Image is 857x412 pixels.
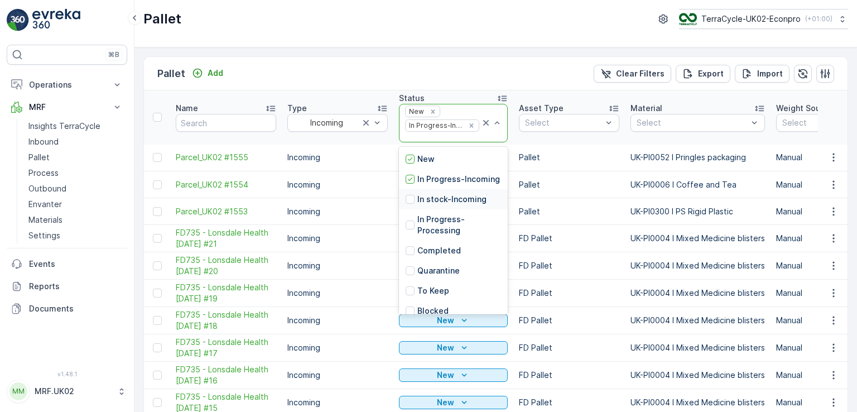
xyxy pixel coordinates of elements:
[735,65,789,83] button: Import
[282,171,393,198] td: Incoming
[29,102,105,113] p: MRF
[176,337,276,359] span: FD735 - Lonsdale Health [DATE] #17
[625,225,771,252] td: UK-PI0004 I Mixed Medicine blisters
[282,307,393,334] td: Incoming
[282,198,393,225] td: Incoming
[187,66,228,80] button: Add
[637,117,748,128] p: Select
[625,334,771,362] td: UK-PI0004 I Mixed Medicine blisters
[417,305,449,317] p: Blocked
[7,253,127,275] a: Events
[176,152,276,163] a: Parcel_UK02 #1555
[679,13,697,25] img: terracycle_logo_wKaHoWT.png
[29,258,123,270] p: Events
[417,194,487,205] p: In stock-Incoming
[417,285,449,296] p: To Keep
[176,227,276,250] span: FD735 - Lonsdale Health [DATE] #21
[24,118,127,134] a: Insights TerraCycle
[406,106,426,117] div: New
[625,307,771,334] td: UK-PI0004 I Mixed Medicine blisters
[29,303,123,314] p: Documents
[513,145,625,171] td: Pallet
[176,364,276,386] a: FD735 - Lonsdale Health 27.08.2025 #16
[7,298,127,320] a: Documents
[465,121,478,130] div: Remove In Progress-Incoming
[153,371,162,380] div: Toggle Row Selected
[176,179,276,190] a: Parcel_UK02 #1554
[176,103,198,114] p: Name
[282,225,393,252] td: Incoming
[437,370,454,381] p: New
[630,103,662,114] p: Material
[176,255,276,277] a: FD735 - Lonsdale Health 27.08.2025 #20
[176,206,276,217] a: Parcel_UK02 #1553
[625,362,771,389] td: UK-PI0004 I Mixed Medicine blisters
[28,199,62,210] p: Envanter
[24,197,127,212] a: Envanter
[29,79,105,90] p: Operations
[417,245,461,256] p: Completed
[28,152,50,163] p: Pallet
[513,225,625,252] td: FD Pallet
[399,341,508,354] button: New
[399,396,508,409] button: New
[176,227,276,250] a: FD735 - Lonsdale Health 27.08.2025 #21
[519,103,564,114] p: Asset Type
[176,337,276,359] a: FD735 - Lonsdale Health 27.08.2025 #17
[7,74,127,96] button: Operations
[417,214,501,236] p: In Progress-Processing
[153,153,162,162] div: Toggle Row Selected
[698,68,724,79] p: Export
[513,280,625,307] td: FD Pallet
[7,371,127,377] span: v 1.48.1
[24,134,127,150] a: Inbound
[594,65,671,83] button: Clear Filters
[399,314,508,327] button: New
[282,362,393,389] td: Incoming
[24,165,127,181] a: Process
[525,117,602,128] p: Select
[513,334,625,362] td: FD Pallet
[153,234,162,243] div: Toggle Row Selected
[28,136,59,147] p: Inbound
[757,68,783,79] p: Import
[282,280,393,307] td: Incoming
[176,255,276,277] span: FD735 - Lonsdale Health [DATE] #20
[417,265,460,276] p: Quarantine
[282,252,393,280] td: Incoming
[108,50,119,59] p: ⌘B
[399,368,508,382] button: New
[282,334,393,362] td: Incoming
[24,181,127,197] a: Outbound
[676,65,730,83] button: Export
[32,9,80,31] img: logo_light-DOdMpM7g.png
[437,315,454,326] p: New
[153,289,162,298] div: Toggle Row Selected
[287,103,307,114] p: Type
[24,150,127,165] a: Pallet
[28,167,59,179] p: Process
[176,309,276,332] a: FD735 - Lonsdale Health 27.08.2025 #18
[176,282,276,304] a: FD735 - Lonsdale Health 27.08.2025 #19
[28,121,100,132] p: Insights TerraCycle
[7,9,29,31] img: logo
[625,198,771,225] td: UK-PI0300 I PS Rigid Plastic
[208,68,223,79] p: Add
[679,9,848,29] button: TerraCycle-UK02-Econpro(+01:00)
[437,342,454,353] p: New
[625,252,771,280] td: UK-PI0004 I Mixed Medicine blisters
[437,397,454,408] p: New
[513,171,625,198] td: Pallet
[143,10,181,28] p: Pallet
[24,212,127,228] a: Materials
[28,230,60,241] p: Settings
[24,228,127,243] a: Settings
[9,382,27,400] div: MM
[513,307,625,334] td: FD Pallet
[7,275,127,298] a: Reports
[153,180,162,189] div: Toggle Row Selected
[406,120,465,131] div: In Progress-Incoming
[7,380,127,403] button: MMMRF.UK02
